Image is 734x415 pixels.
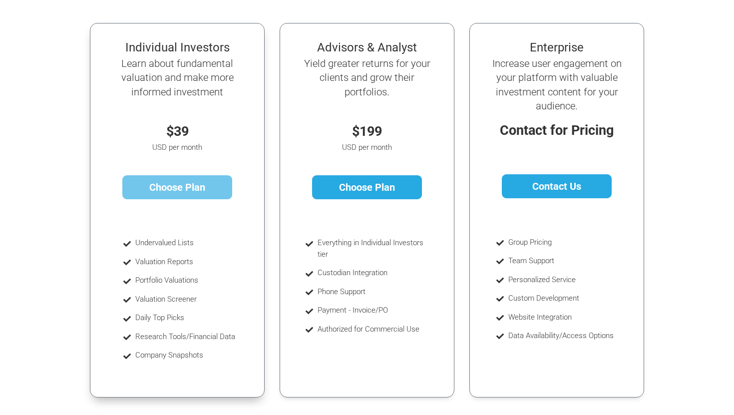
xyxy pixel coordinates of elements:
[508,312,614,323] li: Website Integration
[135,312,235,324] li: Daily Top Picks
[318,237,425,260] li: Everything in Individual Investors tier
[135,275,235,286] li: Portfolio Valuations
[122,175,233,199] a: Choose Plan
[508,330,614,342] li: Data Availability/Access Options
[318,305,425,316] li: Payment - Invoice/PO
[318,324,425,335] li: Authorized for Commercial Use
[490,120,623,141] p: Contact for Pricing
[135,237,235,249] li: Undervalued Lists
[508,237,614,248] li: Group Pricing
[318,267,425,279] li: Custodian Integration
[312,175,422,199] a: Choose Plan
[111,40,244,55] h4: Individual Investors
[502,174,612,198] a: Contact Us
[490,40,623,55] h4: Enterprise
[508,255,614,267] li: Team Support
[301,40,433,55] h4: Advisors & Analyst
[135,350,235,361] li: Company Snapshots
[111,121,244,142] p: $39
[135,256,235,268] li: Valuation Reports
[508,293,614,304] li: Custom Development
[111,142,244,153] p: USD per month
[135,294,235,305] li: Valuation Screener
[301,56,433,99] h5: Yield greater returns for your clients and grow their portfolios.
[490,56,623,113] h5: Increase user engagement on your platform with valuable investment content for your audience.
[301,142,433,153] p: USD per month
[111,56,244,99] h5: Learn about fundamental valuation and make more informed investment
[508,274,614,286] li: Personalized Service
[301,121,433,142] p: $199
[318,286,425,298] li: Phone Support
[135,331,235,343] li: Research Tools/Financial Data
